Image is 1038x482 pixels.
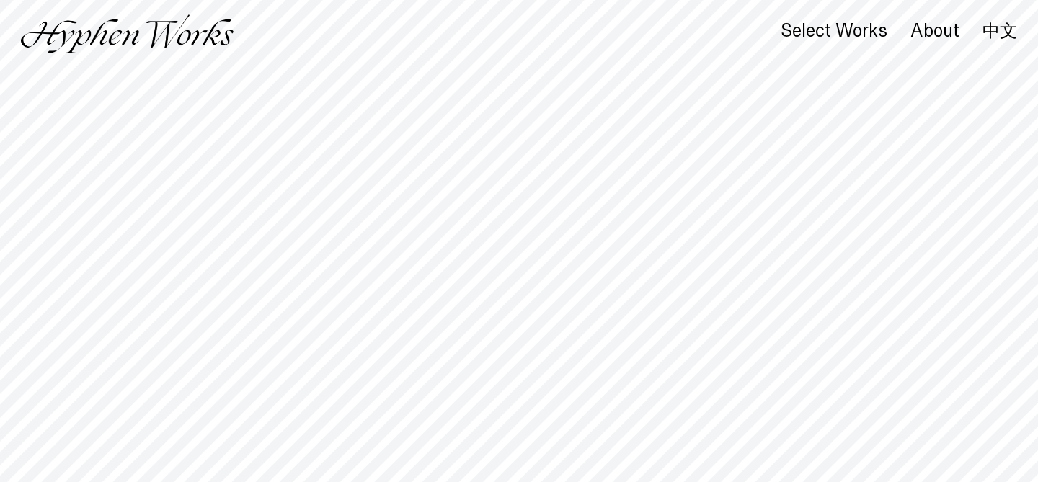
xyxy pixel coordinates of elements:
div: Select Works [781,21,887,41]
a: 中文 [982,23,1017,39]
div: About [910,21,959,41]
a: About [910,24,959,40]
a: Select Works [781,24,887,40]
img: Hyphen Works [21,14,234,53]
